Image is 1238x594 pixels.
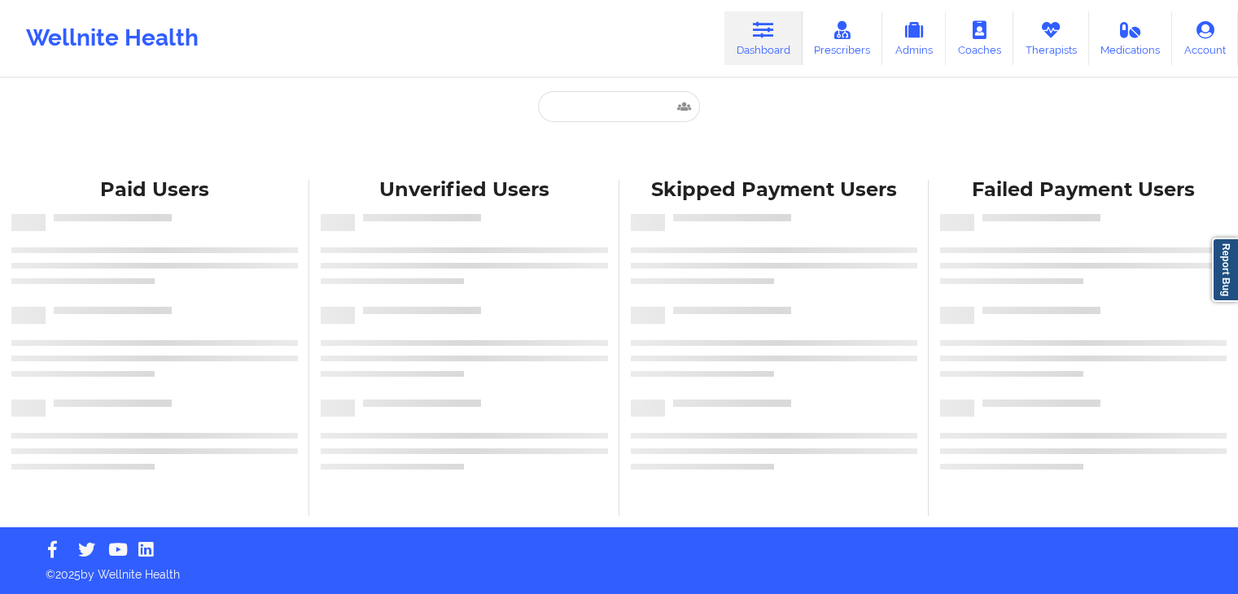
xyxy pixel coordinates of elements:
a: Account [1172,11,1238,65]
a: Medications [1089,11,1173,65]
a: Therapists [1013,11,1089,65]
a: Coaches [946,11,1013,65]
a: Admins [882,11,946,65]
div: Paid Users [11,177,298,203]
div: Failed Payment Users [940,177,1227,203]
div: Skipped Payment Users [631,177,917,203]
div: Unverified Users [321,177,607,203]
a: Report Bug [1212,238,1238,302]
a: Dashboard [724,11,803,65]
p: © 2025 by Wellnite Health [34,555,1204,583]
a: Prescribers [803,11,883,65]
